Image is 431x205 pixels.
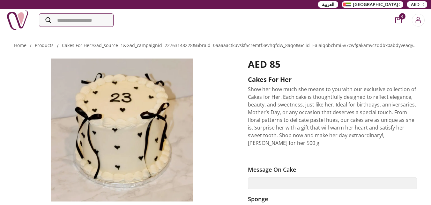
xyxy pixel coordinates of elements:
[30,42,32,50] li: /
[353,1,398,8] span: [GEOGRAPHIC_DATA]
[399,13,405,20] span: 0
[248,58,280,71] span: AED 85
[248,165,417,174] h3: Message on cake
[248,194,417,203] h3: Sponge
[39,14,113,27] input: Search
[6,9,29,31] img: Nigwa-uae-gifts
[35,42,54,48] a: products
[412,14,425,27] button: Login
[322,1,334,8] span: العربية
[342,1,403,8] button: [GEOGRAPHIC_DATA]
[407,1,427,8] button: AED
[14,59,230,201] img: Cakes for her
[14,42,26,48] a: Home
[343,3,351,6] img: Arabic_dztd3n.png
[57,42,59,50] li: /
[248,85,417,147] p: Show her how much she means to you with our exclusive collection of Cakes for Her. Each cake is t...
[248,75,417,84] h2: Cakes for her
[411,1,420,8] span: AED
[395,17,402,23] button: cart-button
